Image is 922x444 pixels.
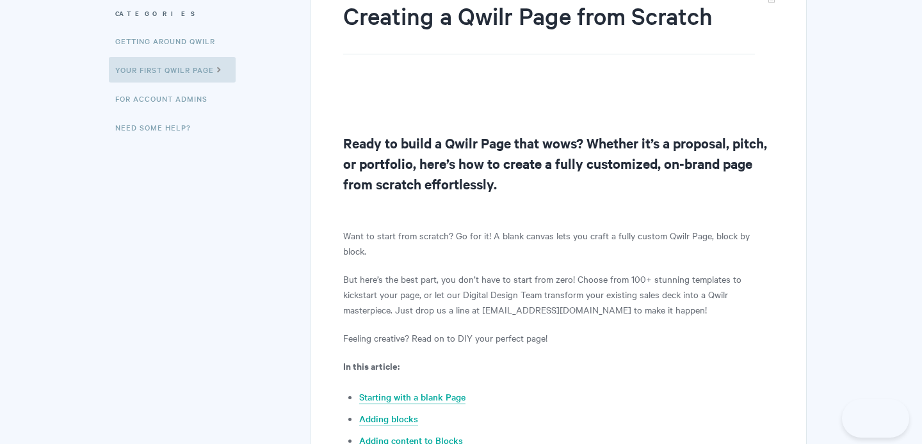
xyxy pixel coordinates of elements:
[115,2,275,25] h3: Categories
[343,132,774,194] h2: Ready to build a Qwilr Page that wows? Whether it’s a proposal, pitch, or portfolio, here’s how t...
[115,28,225,54] a: Getting Around Qwilr
[115,86,217,111] a: For Account Admins
[359,412,418,426] a: Adding blocks
[842,399,909,438] iframe: Toggle Customer Support
[343,330,774,345] p: Feeling creative? Read on to DIY your perfect page!
[343,228,774,258] p: Want to start from scratch? Go for it! A blank canvas lets you craft a fully custom Qwilr Page, b...
[343,271,774,317] p: But here’s the best part, you don’t have to start from zero! Choose from 100+ stunning templates ...
[109,57,236,83] a: Your First Qwilr Page
[115,115,200,140] a: Need Some Help?
[359,390,465,404] a: Starting with a blank Page
[343,359,400,372] strong: In this article:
